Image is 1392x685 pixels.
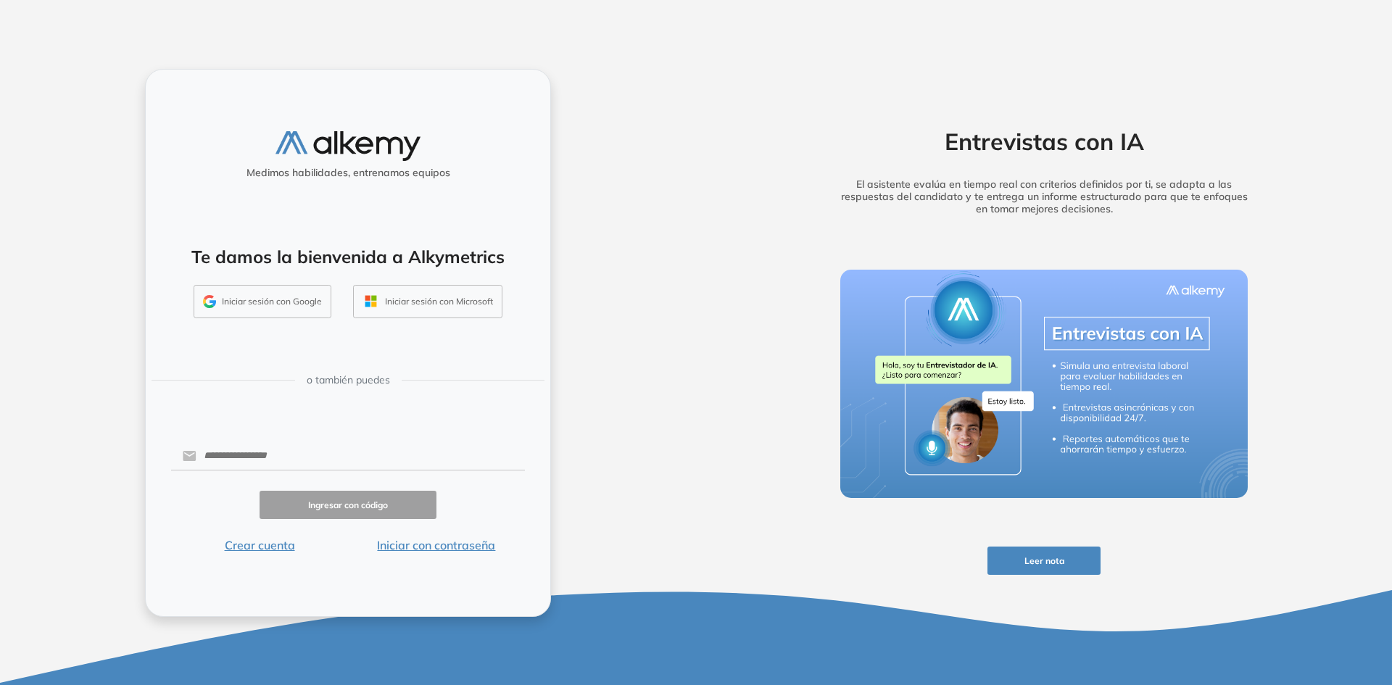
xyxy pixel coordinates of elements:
[362,293,379,310] img: OUTLOOK_ICON
[275,131,420,161] img: logo-alkemy
[260,491,436,519] button: Ingresar con código
[840,270,1248,499] img: img-more-info
[152,167,544,179] h5: Medimos habilidades, entrenamos equipos
[353,285,502,318] button: Iniciar sesión con Microsoft
[307,373,390,388] span: o también puedes
[348,536,525,554] button: Iniciar con contraseña
[987,547,1101,575] button: Leer nota
[818,128,1270,155] h2: Entrevistas con IA
[171,536,348,554] button: Crear cuenta
[818,178,1270,215] h5: El asistente evalúa en tiempo real con criterios definidos por ti, se adapta a las respuestas del...
[194,285,331,318] button: Iniciar sesión con Google
[203,295,216,308] img: GMAIL_ICON
[165,246,531,267] h4: Te damos la bienvenida a Alkymetrics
